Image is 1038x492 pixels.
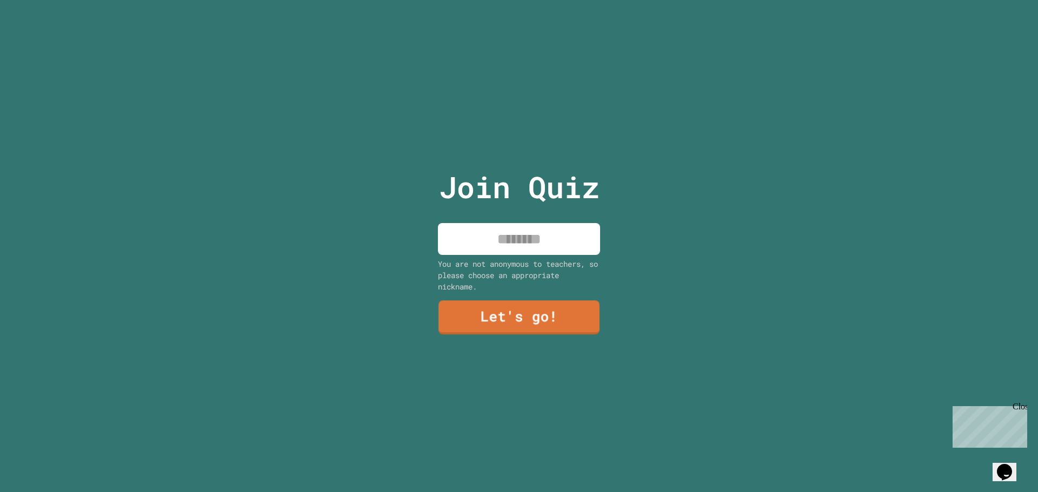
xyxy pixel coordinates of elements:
[438,258,600,292] div: You are not anonymous to teachers, so please choose an appropriate nickname.
[438,301,600,335] a: Let's go!
[948,402,1027,448] iframe: chat widget
[4,4,75,69] div: Chat with us now!Close
[993,449,1027,481] iframe: chat widget
[439,165,600,210] p: Join Quiz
